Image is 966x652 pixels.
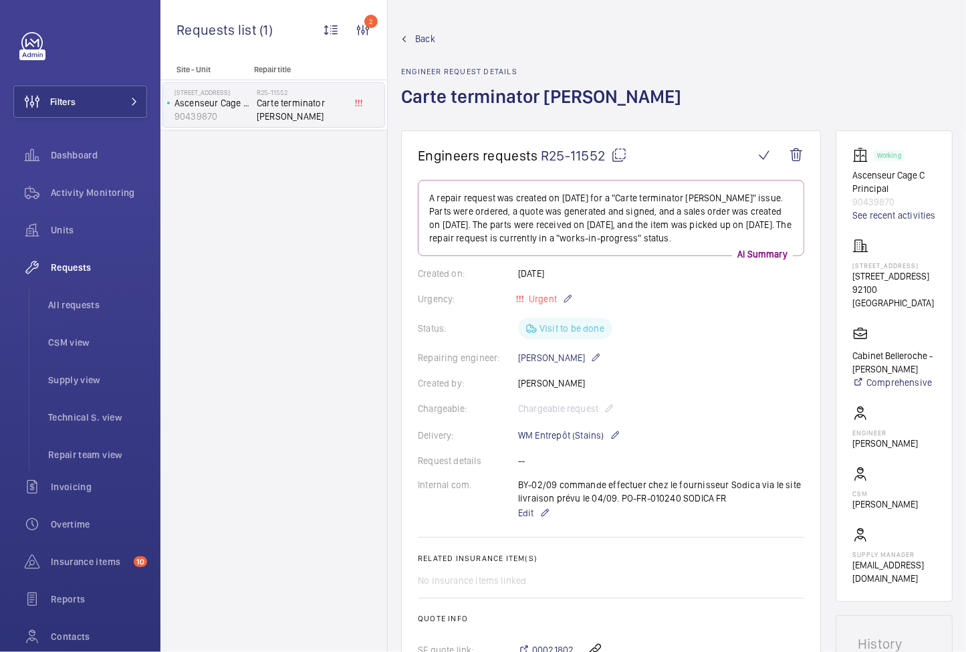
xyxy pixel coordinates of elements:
[858,637,931,651] h1: History
[176,21,259,38] span: Requests list
[51,480,147,494] span: Invoicing
[518,427,620,443] p: WM Entrepôt (Stains)
[852,376,936,389] a: Comprehensive
[852,349,936,376] p: Cabinet Belleroche - [PERSON_NAME]
[174,110,251,123] p: 90439870
[48,336,147,349] span: CSM view
[51,630,147,643] span: Contacts
[852,283,936,310] p: 92100 [GEOGRAPHIC_DATA]
[852,558,936,585] p: [EMAIL_ADDRESS][DOMAIN_NAME]
[48,373,147,387] span: Supply view
[877,153,901,158] p: Working
[48,298,147,312] span: All requests
[50,95,76,108] span: Filters
[401,67,689,76] h2: Engineer request details
[518,506,534,520] span: Edit
[51,518,147,531] span: Overtime
[51,186,147,199] span: Activity Monitoring
[418,147,538,164] span: Engineers requests
[526,294,557,304] span: Urgent
[254,65,342,74] p: Repair title
[134,556,147,567] span: 10
[51,555,128,568] span: Insurance items
[48,448,147,461] span: Repair team view
[852,169,936,195] p: Ascenseur Cage C Principal
[732,247,793,261] p: AI Summary
[51,592,147,606] span: Reports
[518,350,601,366] p: [PERSON_NAME]
[852,147,874,163] img: elevator.svg
[852,209,936,222] a: See recent activities
[418,554,804,563] h2: Related insurance item(s)
[48,411,147,424] span: Technical S. view
[852,490,918,498] p: CSM
[852,498,918,511] p: [PERSON_NAME]
[174,88,251,96] p: [STREET_ADDRESS]
[852,261,936,269] p: [STREET_ADDRESS]
[401,84,689,130] h1: Carte terminator [PERSON_NAME]
[174,96,251,110] p: Ascenseur Cage C Principal
[852,437,918,450] p: [PERSON_NAME]
[257,96,345,123] span: Carte terminator [PERSON_NAME]
[429,191,793,245] p: A repair request was created on [DATE] for a "Carte terminator [PERSON_NAME]" issue. Parts were o...
[852,195,936,209] p: 90439870
[418,614,804,623] h2: Quote info
[51,261,147,274] span: Requests
[13,86,147,118] button: Filters
[51,148,147,162] span: Dashboard
[160,65,249,74] p: Site - Unit
[51,223,147,237] span: Units
[852,269,936,283] p: [STREET_ADDRESS]
[852,429,918,437] p: Engineer
[541,147,627,164] span: R25-11552
[257,88,345,96] h2: R25-11552
[415,32,435,45] span: Back
[852,550,936,558] p: Supply manager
